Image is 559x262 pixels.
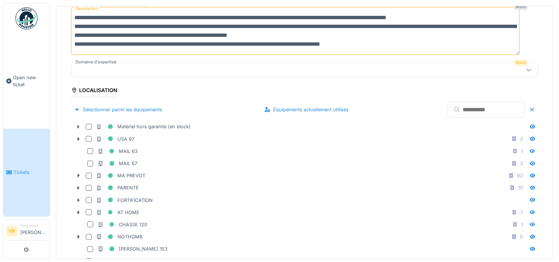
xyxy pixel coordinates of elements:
[3,129,50,217] a: Tickets
[520,160,523,167] div: 3
[98,220,147,229] div: CHASSE 120
[74,4,100,13] label: Description
[96,171,145,180] div: MA PREVOT
[96,196,153,205] div: FORTIFICATION
[71,85,117,97] div: Localisation
[96,122,191,131] div: Matériel hors garantie (en stock)
[514,4,528,10] div: Requis
[13,74,47,88] span: Open new ticket
[15,7,38,29] img: Badge_color-CXgf-gQk.svg
[14,169,47,176] span: Tickets
[98,147,138,156] div: MAIL 63
[20,223,47,228] div: Requester
[520,209,523,216] div: 7
[71,105,165,115] div: Sélectionner parmi les équipements
[521,221,523,228] div: 1
[3,34,50,129] a: Open new ticket
[520,136,523,143] div: 2
[261,105,351,115] div: Équipements actuellement utilisés
[6,223,47,241] a: VB Requester[PERSON_NAME]
[6,226,17,237] li: VB
[96,232,142,241] div: NOTHOMB
[96,135,134,144] div: USA 97
[514,60,528,66] div: Requis
[520,233,523,240] div: 5
[518,184,523,191] div: 10
[96,183,139,192] div: PARENTÉ
[74,59,118,65] label: Domaine d'expertise
[96,208,139,217] div: AT HOME
[20,223,47,239] li: [PERSON_NAME]
[98,159,137,168] div: MAIL 67
[521,148,523,155] div: 1
[98,244,167,254] div: [PERSON_NAME] 153
[517,172,523,179] div: 62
